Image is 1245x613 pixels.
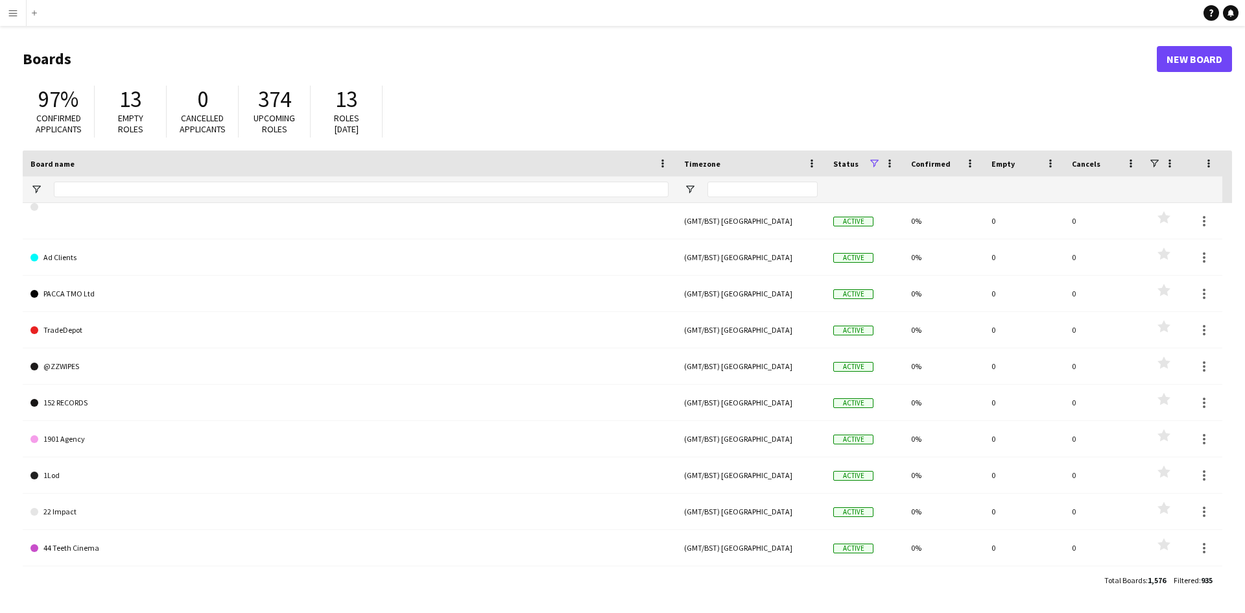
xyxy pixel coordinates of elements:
[30,184,42,195] button: Open Filter Menu
[833,544,873,553] span: Active
[30,159,75,169] span: Board name
[676,566,825,602] div: (GMT/BST) [GEOGRAPHIC_DATA]
[676,421,825,457] div: (GMT/BST) [GEOGRAPHIC_DATA]
[197,85,208,114] span: 0
[984,421,1064,457] div: 0
[833,217,873,226] span: Active
[1174,575,1199,585] span: Filtered
[1157,46,1232,72] a: New Board
[254,112,295,135] span: Upcoming roles
[903,385,984,420] div: 0%
[30,385,669,421] a: 152 RECORDS
[1064,203,1144,239] div: 0
[30,421,669,457] a: 1901 Agency
[833,289,873,299] span: Active
[1201,575,1213,585] span: 935
[676,276,825,311] div: (GMT/BST) [GEOGRAPHIC_DATA]
[833,435,873,444] span: Active
[38,85,78,114] span: 97%
[903,276,984,311] div: 0%
[1064,566,1144,602] div: 0
[707,182,818,197] input: Timezone Filter Input
[30,348,669,385] a: @ZZWIPES
[30,276,669,312] a: PACCA TMO Ltd
[833,362,873,372] span: Active
[984,566,1064,602] div: 0
[36,112,82,135] span: Confirmed applicants
[23,49,1157,69] h1: Boards
[903,239,984,275] div: 0%
[1064,276,1144,311] div: 0
[903,457,984,493] div: 0%
[1104,575,1146,585] span: Total Boards
[54,182,669,197] input: Board name Filter Input
[984,276,1064,311] div: 0
[1072,159,1100,169] span: Cancels
[258,85,291,114] span: 374
[833,398,873,408] span: Active
[903,312,984,348] div: 0%
[119,85,141,114] span: 13
[903,421,984,457] div: 0%
[335,85,357,114] span: 13
[676,385,825,420] div: (GMT/BST) [GEOGRAPHIC_DATA]
[676,530,825,566] div: (GMT/BST) [GEOGRAPHIC_DATA]
[984,457,1064,493] div: 0
[684,184,696,195] button: Open Filter Menu
[903,530,984,566] div: 0%
[984,312,1064,348] div: 0
[903,566,984,602] div: 0%
[30,312,669,348] a: TradeDepot
[833,507,873,517] span: Active
[984,494,1064,529] div: 0
[833,253,873,263] span: Active
[30,239,669,276] a: Ad Clients
[30,566,669,603] a: A & A
[1104,568,1166,593] div: :
[984,239,1064,275] div: 0
[903,494,984,529] div: 0%
[1148,575,1166,585] span: 1,576
[903,348,984,384] div: 0%
[833,471,873,481] span: Active
[1064,494,1144,529] div: 0
[676,457,825,493] div: (GMT/BST) [GEOGRAPHIC_DATA]
[676,494,825,529] div: (GMT/BST) [GEOGRAPHIC_DATA]
[676,312,825,348] div: (GMT/BST) [GEOGRAPHIC_DATA]
[1174,568,1213,593] div: :
[180,112,226,135] span: Cancelled applicants
[676,239,825,275] div: (GMT/BST) [GEOGRAPHIC_DATA]
[334,112,359,135] span: Roles [DATE]
[984,348,1064,384] div: 0
[984,203,1064,239] div: 0
[676,348,825,384] div: (GMT/BST) [GEOGRAPHIC_DATA]
[984,530,1064,566] div: 0
[991,159,1015,169] span: Empty
[684,159,720,169] span: Timezone
[676,203,825,239] div: (GMT/BST) [GEOGRAPHIC_DATA]
[30,530,669,566] a: 44 Teeth Cinema
[911,159,951,169] span: Confirmed
[1064,457,1144,493] div: 0
[833,159,859,169] span: Status
[1064,530,1144,566] div: 0
[1064,421,1144,457] div: 0
[30,494,669,530] a: 22 Impact
[30,457,669,494] a: 1Lod
[1064,348,1144,384] div: 0
[1064,385,1144,420] div: 0
[1064,312,1144,348] div: 0
[984,385,1064,420] div: 0
[833,326,873,335] span: Active
[1064,239,1144,275] div: 0
[903,203,984,239] div: 0%
[118,112,143,135] span: Empty roles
